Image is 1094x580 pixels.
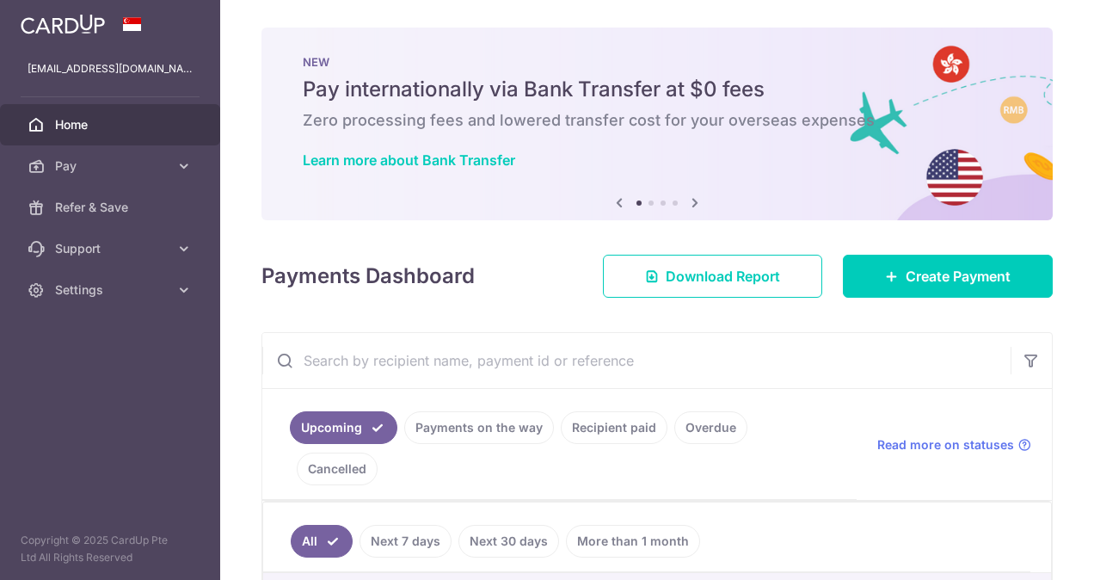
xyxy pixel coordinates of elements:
a: Next 7 days [360,525,452,558]
span: Settings [55,281,169,299]
a: Overdue [674,411,747,444]
span: Home [55,116,169,133]
input: Search by recipient name, payment id or reference [262,333,1011,388]
span: Read more on statuses [877,436,1014,454]
p: NEW [303,55,1011,69]
a: Recipient paid [561,411,667,444]
img: CardUp [21,14,105,34]
a: Learn more about Bank Transfer [303,151,515,169]
img: Bank transfer banner [261,28,1053,220]
a: Cancelled [297,453,378,485]
h5: Pay internationally via Bank Transfer at $0 fees [303,76,1011,103]
a: Create Payment [843,255,1053,298]
span: Pay [55,157,169,175]
a: Upcoming [290,411,397,444]
a: Read more on statuses [877,436,1031,454]
h4: Payments Dashboard [261,261,475,292]
a: Payments on the way [404,411,554,444]
a: Download Report [603,255,822,298]
a: More than 1 month [566,525,700,558]
span: Refer & Save [55,199,169,216]
span: Download Report [666,266,780,287]
p: [EMAIL_ADDRESS][DOMAIN_NAME] [28,60,193,77]
a: Next 30 days [458,525,559,558]
h6: Zero processing fees and lowered transfer cost for your overseas expenses [303,110,1011,131]
span: Create Payment [906,266,1011,287]
a: All [291,525,353,558]
span: Support [55,240,169,257]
